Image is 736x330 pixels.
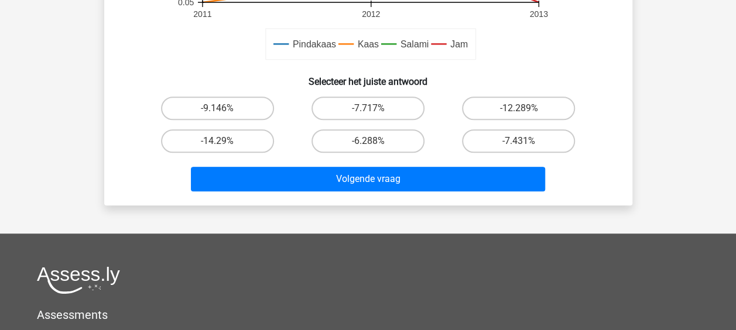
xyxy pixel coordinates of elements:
[37,308,699,322] h5: Assessments
[311,97,425,120] label: -7.717%
[462,97,575,120] label: -12.289%
[462,129,575,153] label: -7.431%
[123,67,614,87] h6: Selecteer het juiste antwoord
[161,97,274,120] label: -9.146%
[400,39,428,49] text: Salami
[357,39,378,49] text: Kaas
[161,129,274,153] label: -14.29%
[193,9,211,19] text: 2011
[311,129,425,153] label: -6.288%
[292,39,336,49] text: Pindakaas
[529,9,547,19] text: 2013
[37,266,120,294] img: Assessly logo
[361,9,379,19] text: 2012
[450,39,468,49] text: Jam
[191,167,545,191] button: Volgende vraag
